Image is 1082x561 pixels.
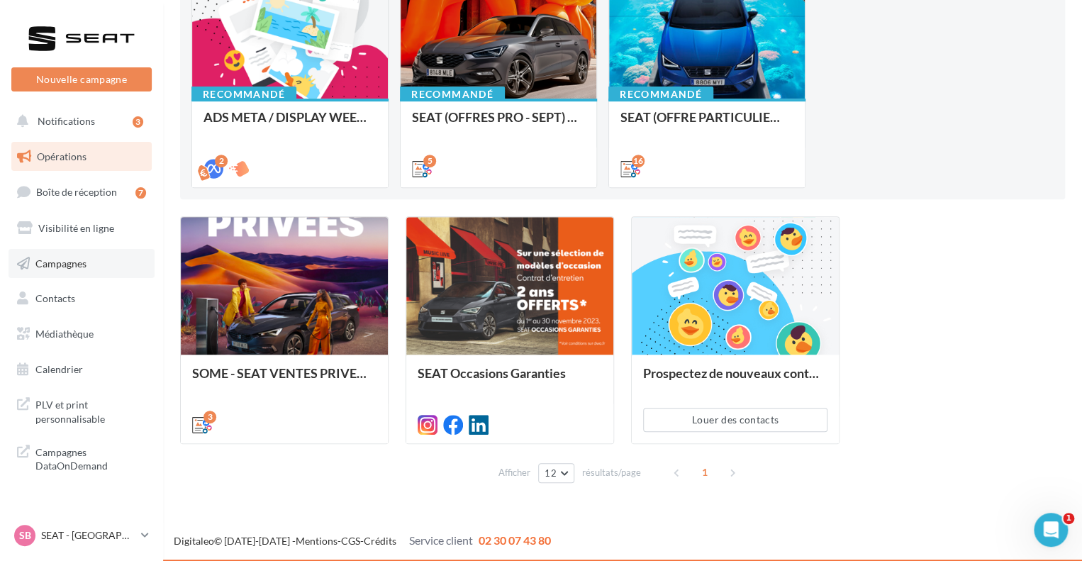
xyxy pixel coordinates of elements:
[582,466,641,479] span: résultats/page
[9,389,155,431] a: PLV et print personnalisable
[174,535,551,547] span: © [DATE]-[DATE] - - -
[643,366,827,394] div: Prospectez de nouveaux contacts
[364,535,396,547] a: Crédits
[9,355,155,384] a: Calendrier
[9,319,155,349] a: Médiathèque
[608,87,713,102] div: Recommandé
[11,67,152,91] button: Nouvelle campagne
[538,463,574,483] button: 12
[296,535,338,547] a: Mentions
[37,150,87,162] span: Opérations
[412,110,585,138] div: SEAT (OFFRES PRO - SEPT) - SOCIAL MEDIA
[9,437,155,479] a: Campagnes DataOnDemand
[423,155,436,167] div: 5
[11,522,152,549] a: SB SEAT - [GEOGRAPHIC_DATA]
[693,461,716,484] span: 1
[632,155,645,167] div: 16
[1034,513,1068,547] iframe: Intercom live chat
[9,284,155,313] a: Contacts
[135,187,146,199] div: 7
[400,87,505,102] div: Recommandé
[215,155,228,167] div: 2
[41,528,135,543] p: SEAT - [GEOGRAPHIC_DATA]
[191,87,296,102] div: Recommandé
[133,116,143,128] div: 3
[341,535,360,547] a: CGS
[9,249,155,279] a: Campagnes
[174,535,214,547] a: Digitaleo
[203,110,377,138] div: ADS META / DISPLAY WEEK-END Extraordinaire (JPO) Septembre 2025
[203,411,216,423] div: 3
[19,528,31,543] span: SB
[545,467,557,479] span: 12
[35,292,75,304] span: Contacts
[9,177,155,207] a: Boîte de réception7
[643,408,827,432] button: Louer des contacts
[38,222,114,234] span: Visibilité en ligne
[38,115,95,127] span: Notifications
[35,328,94,340] span: Médiathèque
[35,395,146,426] span: PLV et print personnalisable
[36,186,117,198] span: Boîte de réception
[192,366,377,394] div: SOME - SEAT VENTES PRIVEES
[498,466,530,479] span: Afficher
[479,533,551,547] span: 02 30 07 43 80
[409,533,473,547] span: Service client
[35,363,83,375] span: Calendrier
[9,213,155,243] a: Visibilité en ligne
[9,142,155,172] a: Opérations
[35,443,146,473] span: Campagnes DataOnDemand
[1063,513,1074,524] span: 1
[418,366,602,394] div: SEAT Occasions Garanties
[35,257,87,269] span: Campagnes
[620,110,793,138] div: SEAT (OFFRE PARTICULIER - SEPT) - SOCIAL MEDIA
[9,106,149,136] button: Notifications 3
